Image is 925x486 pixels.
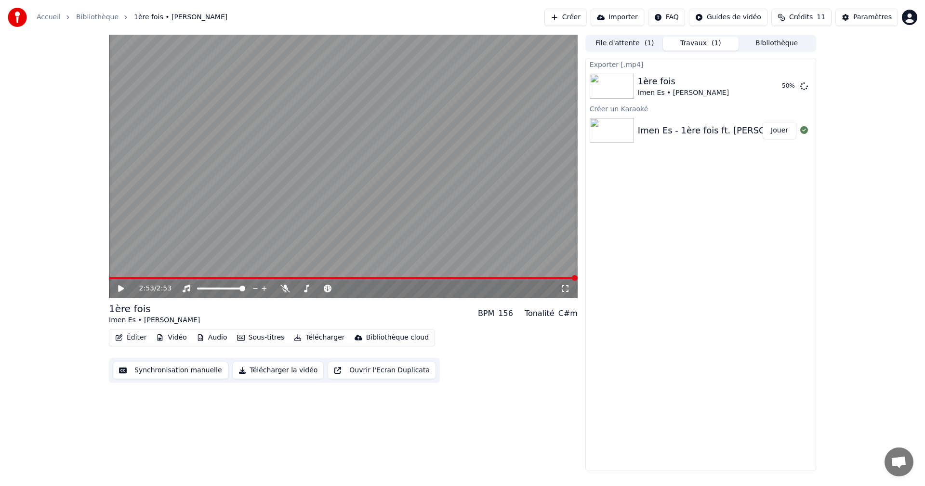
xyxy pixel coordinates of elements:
[366,333,429,342] div: Bibliothèque cloud
[586,58,816,70] div: Exporter [.mp4]
[558,308,578,319] div: C#m
[37,13,61,22] a: Accueil
[638,124,846,137] div: Imen Es - 1ère fois ft. [PERSON_NAME] (Paroles)
[111,331,150,344] button: Éditer
[109,302,200,315] div: 1ère fois
[109,315,200,325] div: Imen Es • [PERSON_NAME]
[525,308,555,319] div: Tonalité
[648,9,685,26] button: FAQ
[663,37,739,51] button: Travaux
[782,82,796,90] div: 50 %
[232,362,324,379] button: Télécharger la vidéo
[76,13,119,22] a: Bibliothèque
[835,9,898,26] button: Paramètres
[586,103,816,114] div: Créer un Karaoké
[587,37,663,51] button: File d'attente
[139,284,162,293] div: /
[478,308,494,319] div: BPM
[885,447,913,476] a: Ouvrir le chat
[544,9,587,26] button: Créer
[853,13,892,22] div: Paramètres
[139,284,154,293] span: 2:53
[498,308,513,319] div: 156
[645,39,654,48] span: ( 1 )
[591,9,644,26] button: Importer
[157,284,172,293] span: 2:53
[739,37,815,51] button: Bibliothèque
[134,13,227,22] span: 1ère fois • [PERSON_NAME]
[689,9,767,26] button: Guides de vidéo
[328,362,436,379] button: Ouvrir l'Ecran Duplicata
[771,9,832,26] button: Crédits11
[113,362,228,379] button: Synchronisation manuelle
[763,122,796,139] button: Jouer
[789,13,813,22] span: Crédits
[712,39,721,48] span: ( 1 )
[817,13,825,22] span: 11
[290,331,348,344] button: Télécharger
[638,75,729,88] div: 1ère fois
[8,8,27,27] img: youka
[152,331,190,344] button: Vidéo
[638,88,729,98] div: Imen Es • [PERSON_NAME]
[193,331,231,344] button: Audio
[37,13,227,22] nav: breadcrumb
[233,331,289,344] button: Sous-titres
